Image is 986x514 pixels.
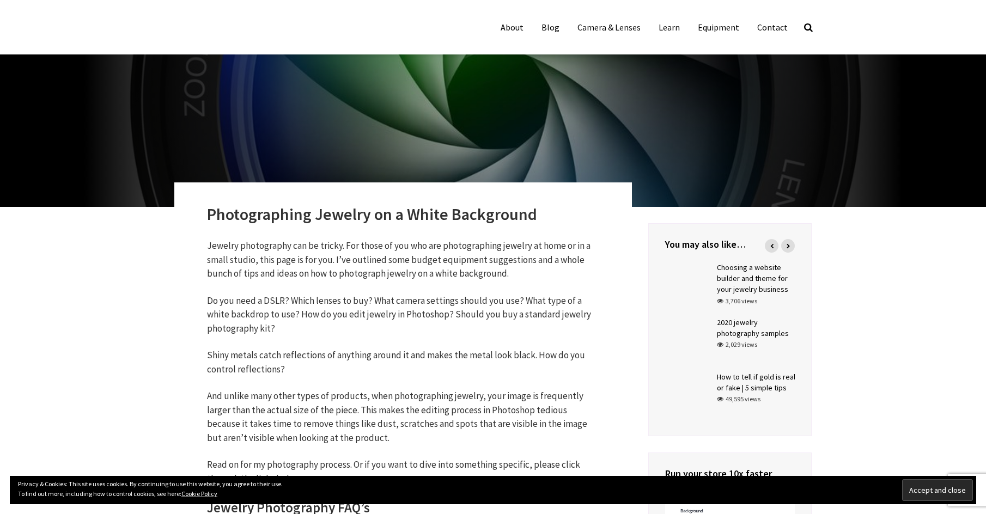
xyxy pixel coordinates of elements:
img: Photographing jewelry on white background at home [84,44,902,207]
a: Cookie Policy [181,489,217,498]
a: How to tell if gold is real or fake | 5 simple tips [717,372,795,393]
p: Shiny metals catch reflections of anything around it and makes the metal look black. How do you c... [207,348,599,376]
a: Contact [749,16,796,38]
p: Read on for my photography process. Or if you want to dive into something specific, please click ... [207,458,599,486]
input: Accept and close [902,479,973,501]
p: Jewelry photography can be tricky. For those of you who are photographing jewelry at home or in a... [207,239,599,281]
a: 2020 jewelry photography samples [717,317,789,338]
a: Camera & Lenses [569,16,649,38]
a: Equipment [690,16,747,38]
h4: Run your store 10x faster [665,467,795,480]
a: Blog [533,16,568,38]
div: Privacy & Cookies: This site uses cookies. By continuing to use this website, you agree to their ... [10,476,976,504]
p: Do you need a DSLR? Which lenses to buy? What camera settings should you use? What type of a whit... [207,294,599,336]
div: 49,595 views [717,394,760,404]
a: Choosing a website builder and theme for your jewelry business [717,262,788,294]
a: About [492,16,532,38]
div: 3,706 views [717,296,757,306]
a: Learn [650,16,688,38]
h4: You may also like… [665,237,795,251]
h1: Photographing Jewelry on a White Background [207,204,599,224]
p: And unlike many other types of products, when photographing jewelry, your image is frequently lar... [207,389,599,445]
div: 2,029 views [717,340,757,350]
